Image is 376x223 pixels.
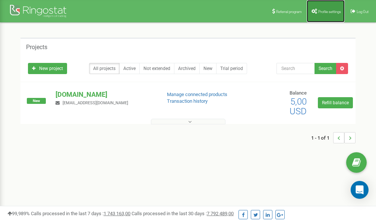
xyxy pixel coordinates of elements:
[63,101,128,105] span: [EMAIL_ADDRESS][DOMAIN_NAME]
[139,63,174,74] a: Not extended
[132,211,234,216] span: Calls processed in the last 30 days :
[207,211,234,216] u: 7 792 489,00
[315,63,336,74] button: Search
[26,44,47,51] h5: Projects
[311,132,333,143] span: 1 - 1 of 1
[199,63,217,74] a: New
[216,63,247,74] a: Trial period
[357,10,369,14] span: Log Out
[290,90,307,96] span: Balance
[119,63,140,74] a: Active
[318,97,353,108] a: Refill balance
[167,92,227,97] a: Manage connected products
[318,10,341,14] span: Profile settings
[290,96,307,117] span: 5,00 USD
[28,63,67,74] a: New project
[7,211,30,216] span: 99,989%
[31,211,130,216] span: Calls processed in the last 7 days :
[174,63,200,74] a: Archived
[27,98,46,104] span: New
[167,98,208,104] a: Transaction history
[56,90,155,99] p: [DOMAIN_NAME]
[276,10,302,14] span: Referral program
[311,125,356,151] nav: ...
[351,181,369,199] div: Open Intercom Messenger
[104,211,130,216] u: 1 743 163,00
[277,63,315,74] input: Search
[89,63,120,74] a: All projects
